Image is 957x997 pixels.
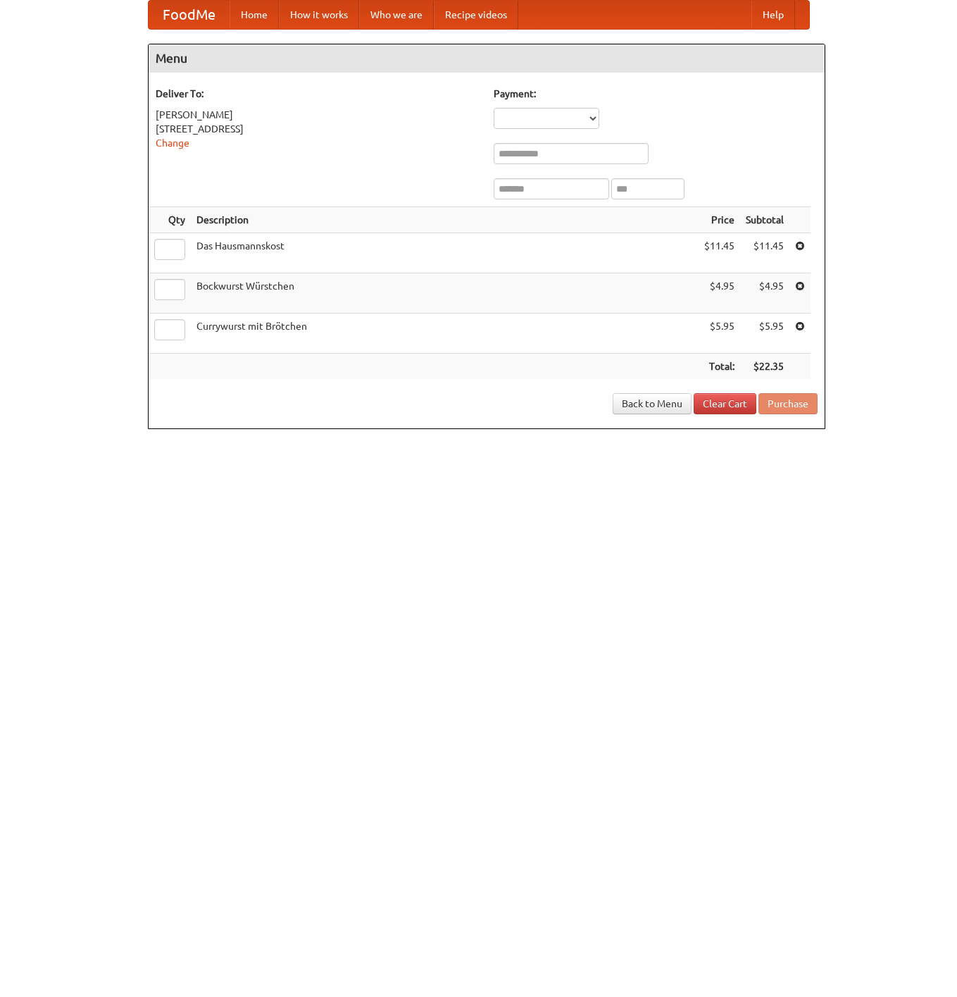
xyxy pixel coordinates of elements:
[740,354,789,380] th: $22.35
[191,233,699,273] td: Das Hausmannskost
[694,393,756,414] a: Clear Cart
[279,1,359,29] a: How it works
[149,1,230,29] a: FoodMe
[149,207,191,233] th: Qty
[699,207,740,233] th: Price
[740,273,789,314] td: $4.95
[740,233,789,273] td: $11.45
[230,1,279,29] a: Home
[699,233,740,273] td: $11.45
[156,108,480,122] div: [PERSON_NAME]
[156,87,480,101] h5: Deliver To:
[156,122,480,136] div: [STREET_ADDRESS]
[191,207,699,233] th: Description
[613,393,692,414] a: Back to Menu
[699,354,740,380] th: Total:
[494,87,818,101] h5: Payment:
[149,44,825,73] h4: Menu
[191,314,699,354] td: Currywurst mit Brötchen
[699,314,740,354] td: $5.95
[434,1,518,29] a: Recipe videos
[191,273,699,314] td: Bockwurst Würstchen
[359,1,434,29] a: Who we are
[740,207,789,233] th: Subtotal
[758,393,818,414] button: Purchase
[740,314,789,354] td: $5.95
[699,273,740,314] td: $4.95
[751,1,795,29] a: Help
[156,137,189,149] a: Change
